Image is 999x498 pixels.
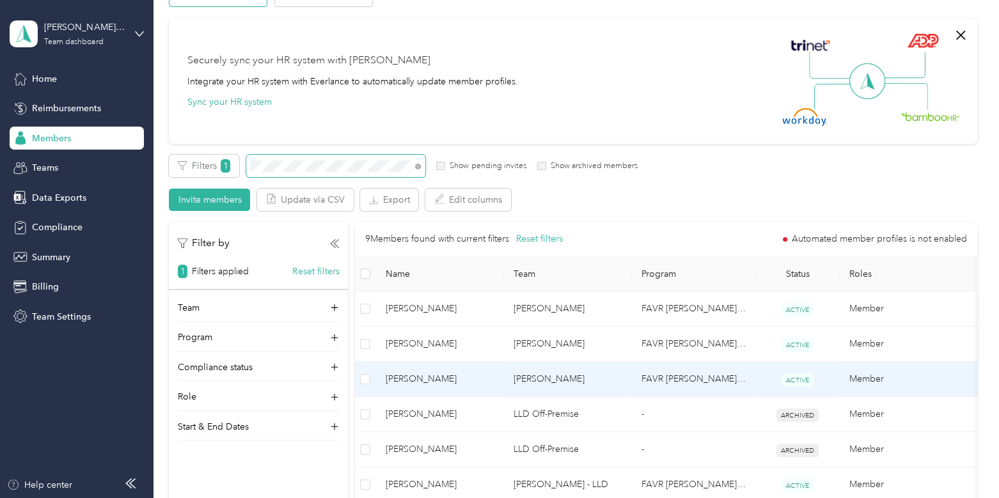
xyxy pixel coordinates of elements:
span: Home [32,72,57,86]
span: ACTIVE [782,373,814,387]
img: ADP [907,33,938,48]
span: [PERSON_NAME] [386,478,493,492]
button: Reset filters [515,232,562,246]
span: Summary [32,251,70,264]
td: Joshua S. Bradshaw [375,362,503,397]
img: BambooHR [901,112,959,121]
th: Name [375,256,503,292]
td: FAVR Bev 1 2024 [631,362,756,397]
td: Randy Norton [503,327,631,362]
div: Team dashboard [44,38,103,46]
span: Reimbursements [32,102,101,115]
button: Update via CSV [257,189,354,211]
th: Team [503,256,631,292]
td: Ricky Harris [503,292,631,327]
th: Program [631,256,756,292]
td: LLD Off-Premise [503,432,631,467]
td: - [631,432,756,467]
span: Teams [32,161,58,175]
p: Program [178,331,212,344]
td: Member [839,432,967,467]
img: Workday [782,108,827,126]
td: Joshua R. Moon [375,292,503,327]
button: Sync your HR system [187,95,271,109]
p: Filters applied [192,265,249,278]
div: Integrate your HR system with Everlance to automatically update member profiles. [187,75,517,88]
span: [PERSON_NAME] [386,302,493,316]
img: Line Left Up [809,52,854,79]
p: Role [178,390,196,403]
td: Member [839,292,967,327]
td: FAVR Bev 1 2024 [631,327,756,362]
span: Data Exports [32,191,86,205]
img: Trinet [788,36,833,54]
label: Show archived members [546,160,638,172]
span: [PERSON_NAME] [386,407,493,421]
span: Team Settings [32,310,91,323]
span: [PERSON_NAME] [386,372,493,386]
td: Member [839,327,967,362]
span: ACTIVE [782,479,814,492]
button: Reset filters [292,265,339,278]
p: 9 Members found with current filters [365,232,509,246]
td: - [631,397,756,432]
span: ACTIVE [782,303,814,316]
p: Compliance status [178,361,253,374]
span: ARCHIVED [776,444,819,457]
button: Help center [7,478,72,492]
span: Billing [32,280,59,293]
span: Automated member profiles is not enabled [792,235,967,244]
div: [PERSON_NAME] Beverages [44,20,124,34]
iframe: Everlance-gr Chat Button Frame [927,426,999,498]
p: Filter by [178,235,230,251]
td: Member [839,362,967,397]
td: Joshua J. Medlin [375,432,503,467]
button: Edit columns [425,189,511,211]
span: ACTIVE [782,338,814,352]
span: Members [32,132,71,145]
span: [PERSON_NAME] [386,442,493,456]
span: [PERSON_NAME] [386,337,493,351]
span: 1 [221,159,230,173]
td: Randy Norton [503,362,631,397]
td: FAVR Bev 1 2024 [631,292,756,327]
button: Filters1 [169,155,239,177]
td: Joshua T. Williams [375,397,503,432]
button: Invite members [169,189,250,211]
th: Roles [839,256,967,292]
div: Securely sync your HR system with [PERSON_NAME] [187,53,430,68]
th: Status [756,256,839,292]
td: Joshua D. Burnett [375,327,503,362]
img: Line Right Up [881,52,925,79]
img: Line Right Down [883,83,928,111]
span: Compliance [32,221,83,234]
img: Line Left Down [814,83,858,109]
p: Team [178,301,200,315]
span: Name [386,268,493,279]
button: Export [360,189,418,211]
td: Member [839,397,967,432]
label: Show pending invites [445,160,526,172]
td: LLD Off-Premise [503,397,631,432]
span: ARCHIVED [776,409,819,422]
p: Start & End Dates [178,420,249,433]
span: 1 [178,265,187,278]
